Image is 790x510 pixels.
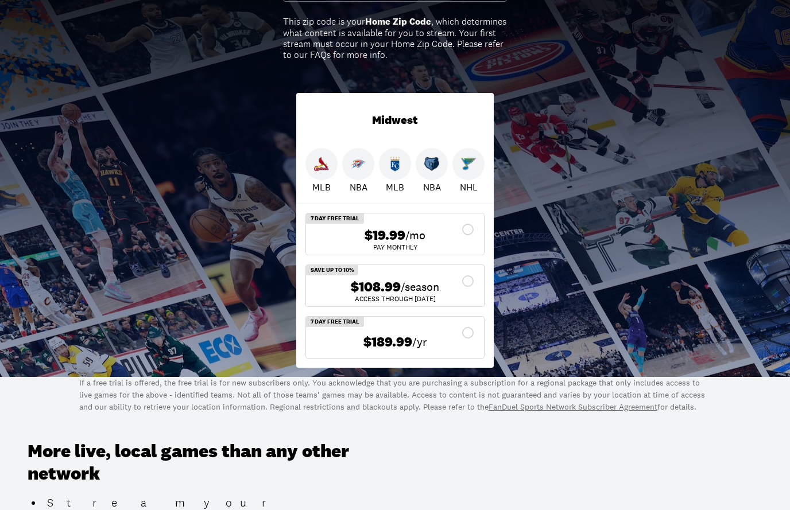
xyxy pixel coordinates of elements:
[28,441,358,485] h3: More live, local games than any other network
[350,180,367,194] p: NBA
[306,213,364,224] div: 7 Day Free Trial
[365,15,431,28] b: Home Zip Code
[79,377,711,413] p: If a free trial is offered, the free trial is for new subscribers only. You acknowledge that you ...
[351,279,401,295] span: $108.99
[388,157,402,172] img: Royals
[351,157,366,172] img: Thunder
[315,295,475,302] div: ACCESS THROUGH [DATE]
[314,157,329,172] img: Cardinals
[424,157,439,172] img: Grizzlies
[405,227,425,243] span: /mo
[312,180,331,194] p: MLB
[412,334,427,350] span: /yr
[401,279,439,295] span: /season
[386,180,404,194] p: MLB
[283,16,507,60] div: This zip code is your , which determines what content is available for you to stream. Your first ...
[315,244,475,251] div: Pay Monthly
[423,180,441,194] p: NBA
[489,402,657,412] a: FanDuel Sports Network Subscriber Agreement
[363,334,412,351] span: $189.99
[460,180,478,194] p: NHL
[461,157,476,172] img: Blues
[306,265,358,275] div: Save Up To 10%
[306,317,364,327] div: 7 Day Free Trial
[365,227,405,244] span: $19.99
[296,93,494,148] div: Midwest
